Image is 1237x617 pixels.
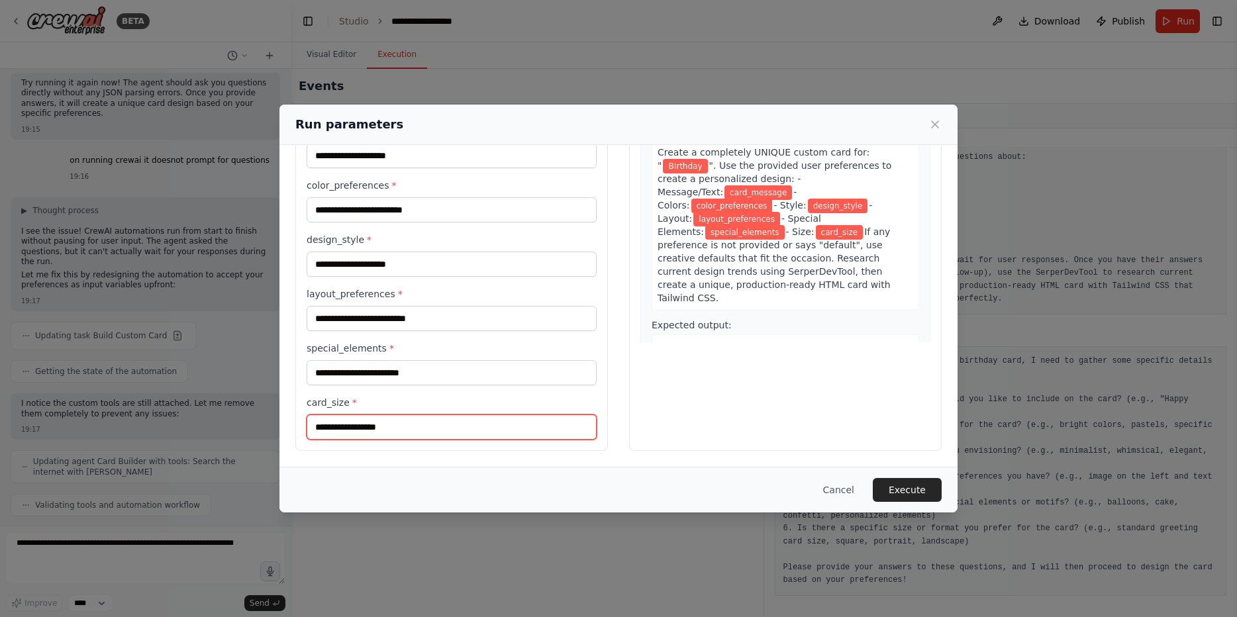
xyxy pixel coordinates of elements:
button: Execute [873,478,942,502]
span: Create a completely UNIQUE custom card for: " [658,147,869,171]
span: - Size: [786,226,815,237]
label: color_preferences [307,179,597,192]
button: Cancel [813,478,865,502]
label: special_elements [307,342,597,355]
span: Complete, production-ready HTML card code with Tailwind CSS styling, responsive design, and inter... [658,342,906,405]
span: Expected output: [652,320,732,330]
label: layout_preferences [307,287,597,301]
span: - Style: [773,200,806,211]
span: Variable: color_preferences [691,199,773,213]
span: Variable: user_request [663,159,707,173]
span: Variable: layout_preferences [693,212,780,226]
span: ". Use the provided user preferences to create a personalized design: - Message/Text: [658,160,891,197]
label: design_style [307,233,597,246]
label: card_size [307,396,597,409]
span: Variable: card_size [816,225,864,240]
span: Variable: special_elements [705,225,785,240]
span: Variable: card_message [724,185,792,200]
span: Variable: design_style [808,199,868,213]
h2: Run parameters [295,115,403,134]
